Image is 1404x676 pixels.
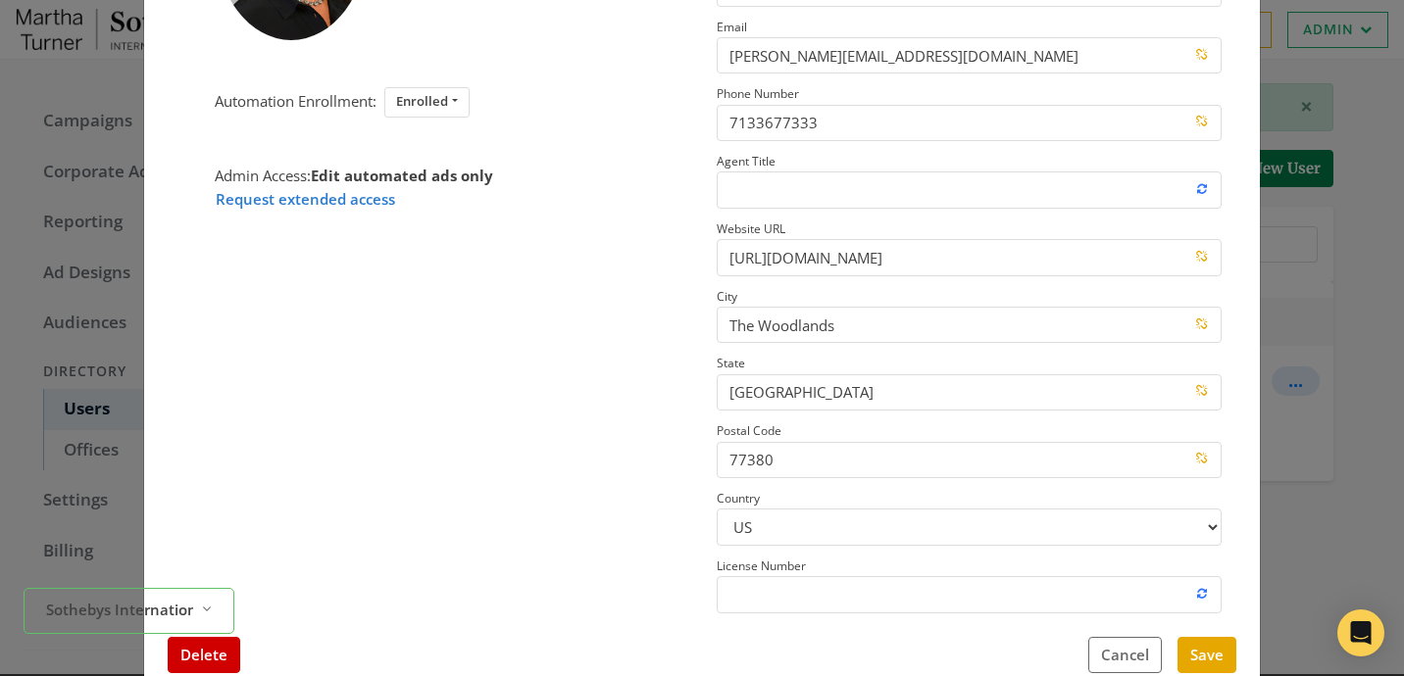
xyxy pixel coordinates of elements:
[717,105,1222,141] input: Phone Number
[717,220,785,237] small: Website URL
[168,637,240,673] button: Delete
[717,442,1222,478] input: Postal Code
[311,166,493,185] strong: Edit automated ads only
[215,166,493,185] span: Admin Access:
[717,576,1222,612] input: License Number
[717,490,760,507] small: Country
[24,588,234,634] button: Sothebys International Realty - [PERSON_NAME]
[717,288,737,305] small: City
[215,91,376,111] span: Automation Enrollment:
[717,239,1222,275] input: Website URL
[717,508,1222,545] select: Country
[717,37,1222,73] input: Email
[717,19,747,35] small: Email
[1088,637,1162,673] button: Cancel
[717,307,1222,343] input: City
[1178,637,1236,673] button: Save
[717,355,745,371] small: State
[1337,609,1384,656] div: Open Intercom Messenger
[384,87,470,118] button: Enrolled
[717,374,1222,410] input: State
[717,557,806,574] small: License Number
[717,171,1222,208] input: Agent Title
[46,599,193,621] span: Sothebys International Realty - [PERSON_NAME]
[717,153,776,169] small: Agent Title
[717,85,799,102] small: Phone Number
[215,187,396,212] button: Request extended access
[717,422,781,439] small: Postal Code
